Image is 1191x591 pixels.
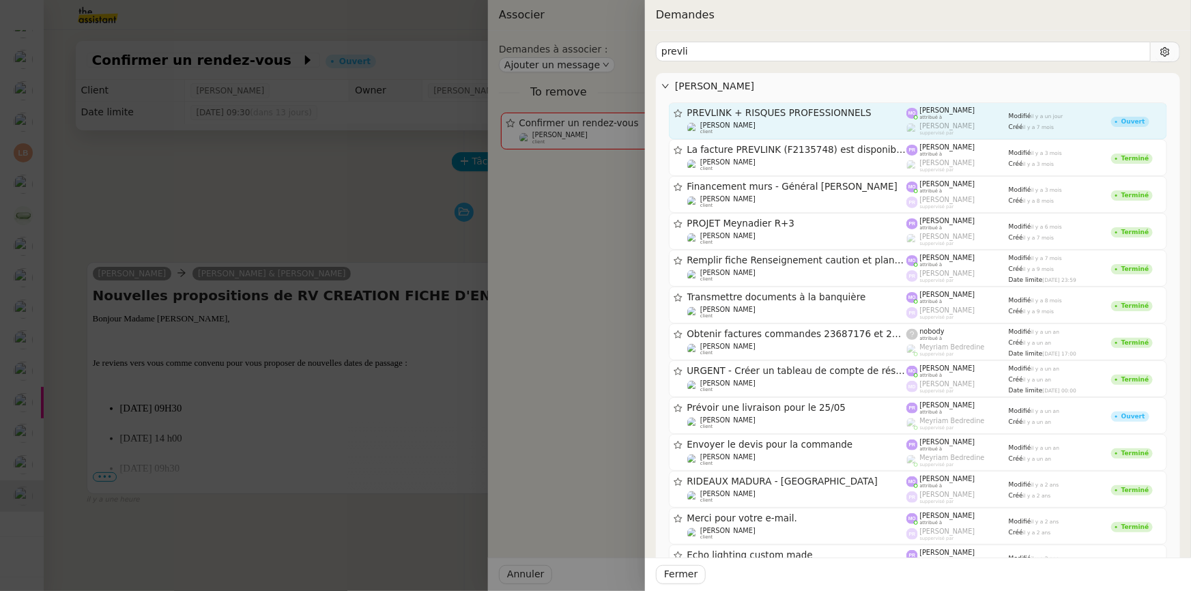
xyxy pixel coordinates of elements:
span: il y a 2 ans [1031,519,1059,525]
span: [PERSON_NAME] [700,195,756,203]
span: il y a 8 mois [1031,298,1062,304]
app-user-label: attribué à [906,475,1009,489]
app-user-label: attribué à [906,364,1009,378]
img: svg [906,218,918,230]
img: svg [906,439,918,451]
app-user-detailed-label: client [687,306,907,319]
img: svg [906,145,918,156]
app-user-detailed-label: client [687,490,907,504]
span: Date limite [1009,276,1043,283]
span: il y a un an [1023,377,1052,383]
img: users%2FfjlNmCTkLiVoA3HQjY3GA5JXGxb2%2Favatar%2Fstarofservice_97480retdsc0392.png [687,196,699,207]
span: Modifié [1009,555,1031,562]
img: users%2FyQfMwtYgTqhRP2YHWHmG2s2LYaD3%2Favatar%2Fprofile-pic.png [906,233,918,245]
div: Terminé [1121,524,1149,530]
span: [DATE] 00:00 [1043,388,1076,394]
app-user-label: suppervisé par [906,343,1009,357]
app-user-label: attribué à [906,254,1009,268]
span: attribué à [920,483,943,489]
span: Date limite [1009,350,1043,357]
app-user-label: suppervisé par [906,306,1009,320]
img: svg [906,197,918,208]
span: suppervisé par [920,204,954,210]
app-user-detailed-label: client [687,416,907,430]
img: users%2FaellJyylmXSg4jqeVbanehhyYJm1%2Favatar%2Fprofile-pic%20(4).png [906,418,918,429]
span: il y a 7 mois [1023,124,1054,130]
img: svg [906,270,918,282]
span: [PERSON_NAME] [700,269,756,276]
span: La facture PREVLINK (F2135748) est disponible - no adhérent: 218543 [687,145,907,155]
app-user-label: suppervisé par [906,233,1009,246]
app-user-label: suppervisé par [906,454,1009,467]
span: il y a 2 ans [1031,482,1059,488]
span: il y a 3 mois [1023,161,1054,167]
span: [PERSON_NAME] [700,343,756,350]
div: Terminé [1121,229,1149,235]
span: Créé [1009,529,1023,536]
span: [PERSON_NAME] [700,379,756,387]
span: [PERSON_NAME] [920,106,975,114]
app-user-detailed-label: client [687,527,907,540]
span: client [700,498,713,503]
span: il y a 9 mois [1023,308,1054,315]
span: suppervisé par [920,167,954,173]
span: Créé [1009,308,1023,315]
app-user-detailed-label: client [687,121,907,135]
span: il y a un an [1031,408,1060,414]
img: svg [906,255,918,267]
span: Modifié [1009,328,1031,335]
app-user-label: attribué à [906,217,1009,231]
img: users%2FfjlNmCTkLiVoA3HQjY3GA5JXGxb2%2Favatar%2Fstarofservice_97480retdsc0392.png [687,491,699,502]
span: [PERSON_NAME] [920,270,975,277]
span: client [700,276,713,282]
span: il y a un an [1023,456,1052,462]
img: users%2FfjlNmCTkLiVoA3HQjY3GA5JXGxb2%2Favatar%2Fstarofservice_97480retdsc0392.png [687,454,699,465]
img: users%2FfjlNmCTkLiVoA3HQjY3GA5JXGxb2%2Favatar%2Fstarofservice_97480retdsc0392.png [687,122,699,134]
app-user-label: attribué à [906,512,1009,525]
span: [DATE] 17:00 [1043,351,1076,357]
span: [PERSON_NAME] [920,217,975,225]
span: Modifié [1009,149,1031,156]
span: [PERSON_NAME] [920,143,975,151]
span: client [700,313,713,319]
img: svg [906,182,918,193]
span: [PERSON_NAME] [920,401,975,409]
img: svg [906,476,918,488]
span: attribué à [920,115,943,120]
span: il y a un an [1023,340,1052,346]
span: attribué à [920,262,943,268]
img: svg [906,292,918,304]
span: Modifié [1009,481,1031,488]
div: Terminé [1121,450,1149,457]
img: svg [906,366,918,377]
span: [PERSON_NAME] [920,159,975,167]
app-user-label: suppervisé par [906,196,1009,210]
span: Transmettre documents à la banquière [687,293,907,302]
span: Modifié [1009,407,1031,414]
span: attribué à [920,299,943,304]
app-user-label: attribué à [906,106,1009,120]
img: svg [906,528,918,540]
img: svg [906,381,918,392]
div: Terminé [1121,303,1149,309]
span: [PERSON_NAME] [920,180,975,188]
span: PROJET Meynadier R+3 [687,219,907,229]
app-user-detailed-label: client [687,343,907,356]
span: [PERSON_NAME] [920,528,975,535]
app-user-label: attribué à [906,438,1009,452]
span: Créé [1009,160,1023,167]
img: users%2FfjlNmCTkLiVoA3HQjY3GA5JXGxb2%2Favatar%2Fstarofservice_97480retdsc0392.png [687,417,699,429]
span: [PERSON_NAME] [920,475,975,482]
img: svg [906,403,918,414]
span: il y a 2 ans [1023,530,1051,536]
span: nobody [920,328,945,335]
app-user-label: suppervisé par [906,528,1009,541]
span: Créé [1009,234,1023,241]
app-user-label: attribué à [906,291,1009,304]
span: client [700,350,713,356]
span: [PERSON_NAME] [700,527,756,534]
div: Terminé [1121,340,1149,346]
span: client [700,203,713,208]
span: il y a un an [1031,445,1060,451]
span: Remplir fiche Renseignement caution et plan de financement [687,256,907,265]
